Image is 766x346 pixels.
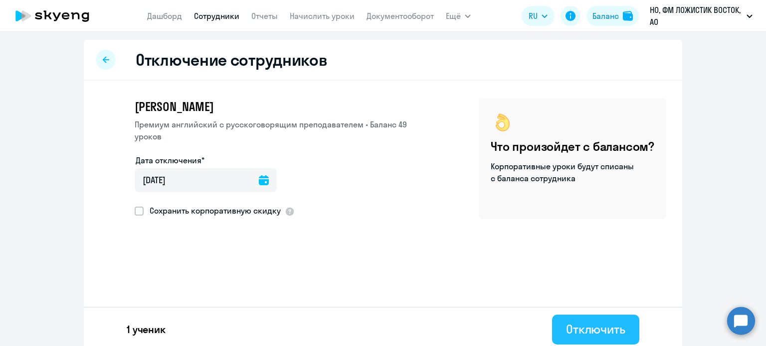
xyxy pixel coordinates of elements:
h4: Что произойдет с балансом? [491,138,654,154]
p: HO, ФМ ЛОЖИСТИК ВОСТОК, АО [650,4,743,28]
button: Отключить [552,315,639,345]
a: Дашборд [147,11,182,21]
span: RU [529,10,538,22]
p: Премиум английский с русскоговорящим преподавателем • Баланс 49 уроков [135,118,428,142]
div: Баланс [592,10,619,22]
a: Начислить уроки [290,11,355,21]
h2: Отключение сотрудников [136,50,327,70]
span: Сохранить корпоративную скидку [144,205,281,217]
input: дд.мм.гггг [135,168,277,192]
p: Корпоративные уроки будут списаны с баланса сотрудника [491,160,635,184]
button: Ещё [446,6,471,26]
span: Ещё [446,10,461,22]
a: Документооборот [367,11,434,21]
div: Отключить [566,321,625,337]
span: [PERSON_NAME] [135,99,213,115]
button: Балансbalance [586,6,639,26]
a: Отчеты [251,11,278,21]
a: Сотрудники [194,11,239,21]
img: balance [623,11,633,21]
button: RU [522,6,555,26]
p: 1 ученик [127,323,166,337]
label: Дата отключения* [136,154,204,166]
button: HO, ФМ ЛОЖИСТИК ВОСТОК, АО [645,4,758,28]
img: ok [491,111,515,134]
